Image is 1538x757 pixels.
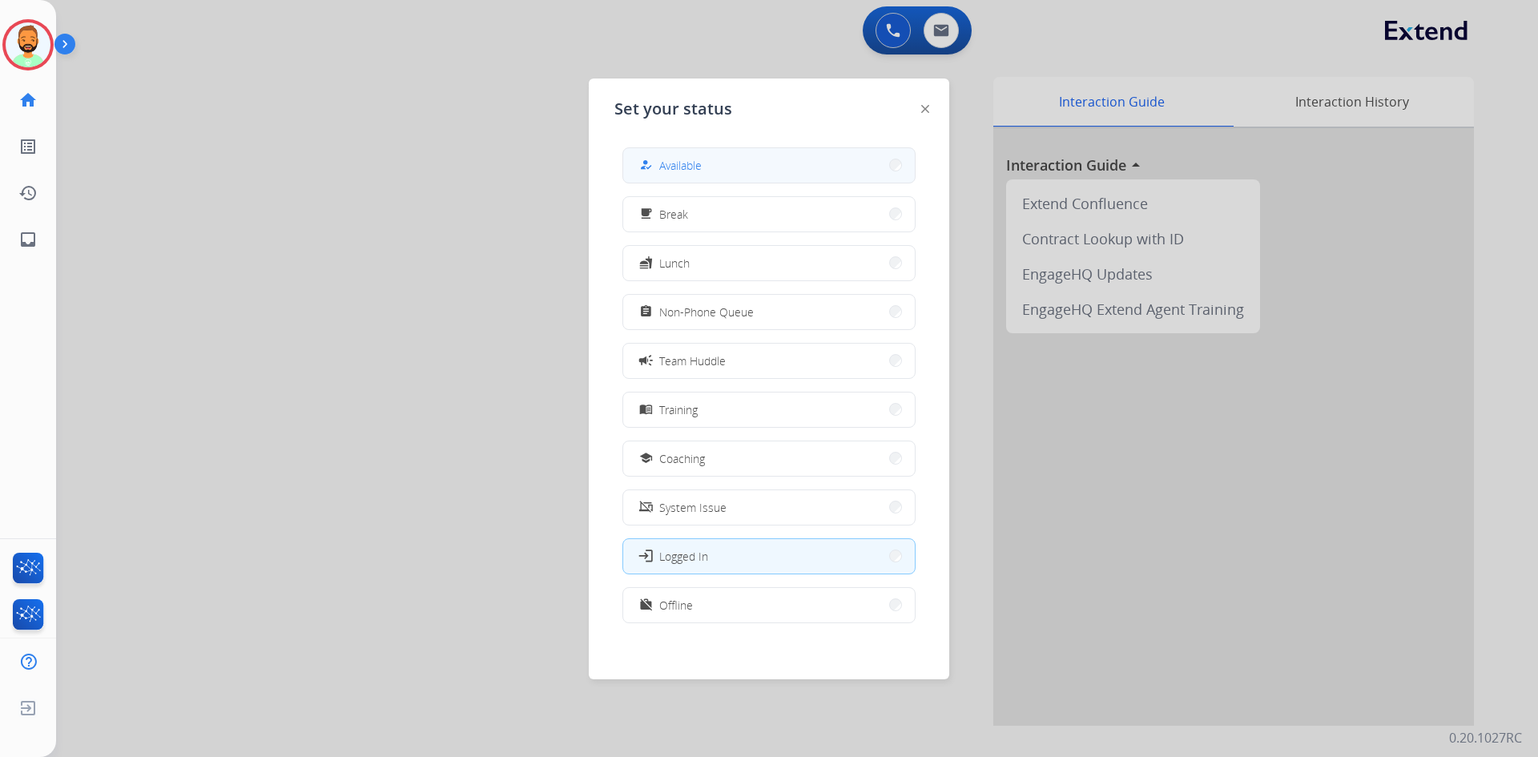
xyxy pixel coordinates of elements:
[659,499,727,516] span: System Issue
[623,344,915,378] button: Team Huddle
[639,501,653,514] mat-icon: phonelink_off
[623,588,915,622] button: Offline
[623,197,915,232] button: Break
[6,22,50,67] img: avatar
[623,393,915,427] button: Training
[638,548,654,564] mat-icon: login
[623,246,915,280] button: Lunch
[659,352,726,369] span: Team Huddle
[921,105,929,113] img: close-button
[639,256,653,270] mat-icon: fastfood
[639,159,653,172] mat-icon: how_to_reg
[614,98,732,120] span: Set your status
[639,305,653,319] mat-icon: assignment
[18,91,38,110] mat-icon: home
[659,255,690,272] span: Lunch
[659,450,705,467] span: Coaching
[639,207,653,221] mat-icon: free_breakfast
[659,304,754,320] span: Non-Phone Queue
[1449,728,1522,747] p: 0.20.1027RC
[659,206,688,223] span: Break
[639,452,653,465] mat-icon: school
[659,548,708,565] span: Logged In
[659,157,702,174] span: Available
[659,401,698,418] span: Training
[623,441,915,476] button: Coaching
[18,183,38,203] mat-icon: history
[639,598,653,612] mat-icon: work_off
[18,137,38,156] mat-icon: list_alt
[18,230,38,249] mat-icon: inbox
[659,597,693,614] span: Offline
[638,352,654,368] mat-icon: campaign
[623,148,915,183] button: Available
[623,295,915,329] button: Non-Phone Queue
[623,539,915,574] button: Logged In
[639,403,653,417] mat-icon: menu_book
[623,490,915,525] button: System Issue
